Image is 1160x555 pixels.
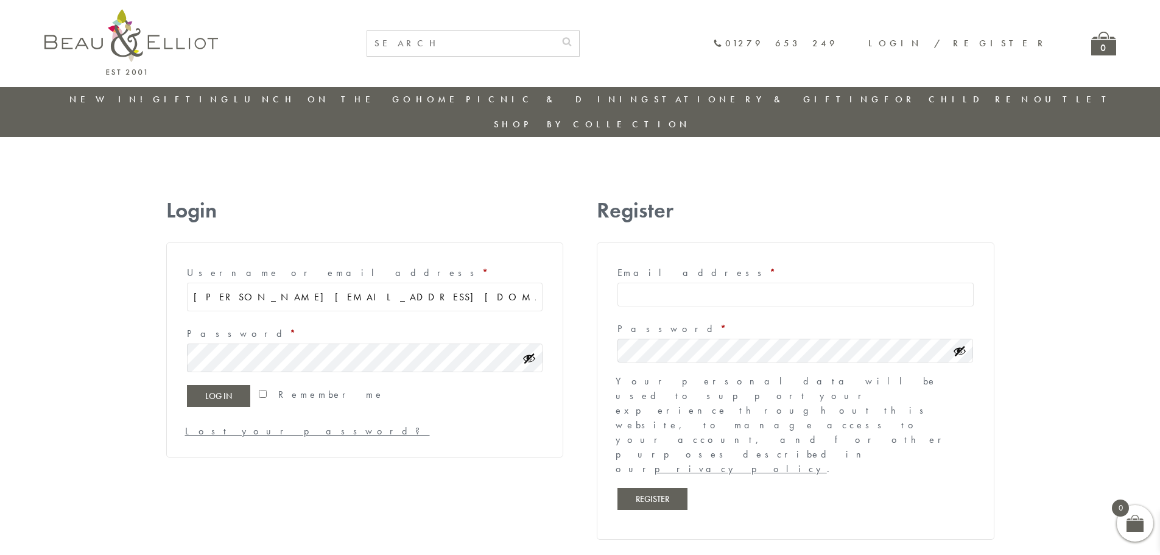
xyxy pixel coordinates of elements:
[616,374,975,476] p: Your personal data will be used to support your experience throughout this website, to manage acc...
[1112,500,1129,517] span: 0
[597,198,994,223] h2: Register
[494,118,691,130] a: Shop by collection
[868,37,1049,49] a: Login / Register
[259,390,267,398] input: Remember me
[617,263,974,283] label: Email address
[466,93,652,105] a: Picnic & Dining
[617,319,974,339] label: Password
[367,31,555,56] input: SEARCH
[278,388,384,401] span: Remember me
[187,263,543,283] label: Username or email address
[654,93,882,105] a: Stationery & Gifting
[187,324,543,344] label: Password
[655,462,827,475] a: privacy policy
[522,352,536,365] button: Show password
[713,38,838,49] a: 01279 653 249
[185,425,430,437] a: Lost your password?
[1034,93,1115,105] a: Outlet
[416,93,465,105] a: Home
[1091,32,1116,55] a: 0
[153,93,232,105] a: Gifting
[187,385,250,407] button: Log in
[617,488,687,510] button: Register
[234,93,414,105] a: Lunch On The Go
[44,9,218,75] img: logo
[166,198,564,223] h2: Login
[953,344,966,358] button: Show password
[69,93,151,105] a: New in!
[884,93,1032,105] a: For Children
